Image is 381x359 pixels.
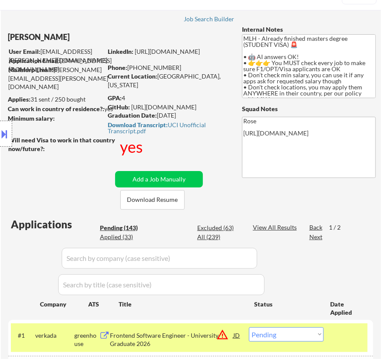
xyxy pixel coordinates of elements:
[232,327,241,343] div: JD
[330,300,363,317] div: Date Applied
[40,300,88,309] div: Company
[135,48,200,55] a: [URL][DOMAIN_NAME]
[197,233,241,241] div: All (239)
[197,224,241,232] div: Excluded (63)
[131,103,196,111] a: [URL][DOMAIN_NAME]
[110,331,233,348] div: Frontend Software Engineer - University Graduate 2026
[184,16,235,24] a: Job Search Builder
[8,32,186,43] div: [PERSON_NAME]
[115,171,203,188] button: Add a Job Manually
[184,16,235,22] div: Job Search Builder
[58,274,265,295] input: Search by title (case sensitive)
[74,331,99,348] div: greenhouse
[108,63,231,72] div: [PHONE_NUMBER]
[254,296,318,312] div: Status
[9,47,139,64] div: [EMAIL_ADDRESS][PERSON_NAME][DOMAIN_NAME]
[9,48,40,55] strong: User Email:
[88,300,119,309] div: ATS
[108,122,229,134] a: Download Transcript:UCI Unofficial Transcript.pdf
[253,223,299,232] div: View All Results
[62,248,257,269] input: Search by company (case sensitive)
[242,105,376,113] div: Squad Notes
[216,329,229,341] button: warning_amber
[119,300,246,309] div: Title
[100,233,143,241] div: Applied (33)
[11,219,97,230] div: Applications
[108,94,232,102] div: 4
[108,72,231,89] div: [GEOGRAPHIC_DATA], [US_STATE]
[100,224,143,232] div: Pending (143)
[18,331,28,340] div: #1
[309,223,323,232] div: Back
[108,122,229,134] div: UCI Unofficial Transcript.pdf
[329,223,349,232] div: 1 / 2
[108,111,231,120] div: [DATE]
[35,331,74,340] div: verkada
[108,48,133,55] strong: LinkedIn:
[242,25,376,34] div: Internal Notes
[309,233,323,241] div: Next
